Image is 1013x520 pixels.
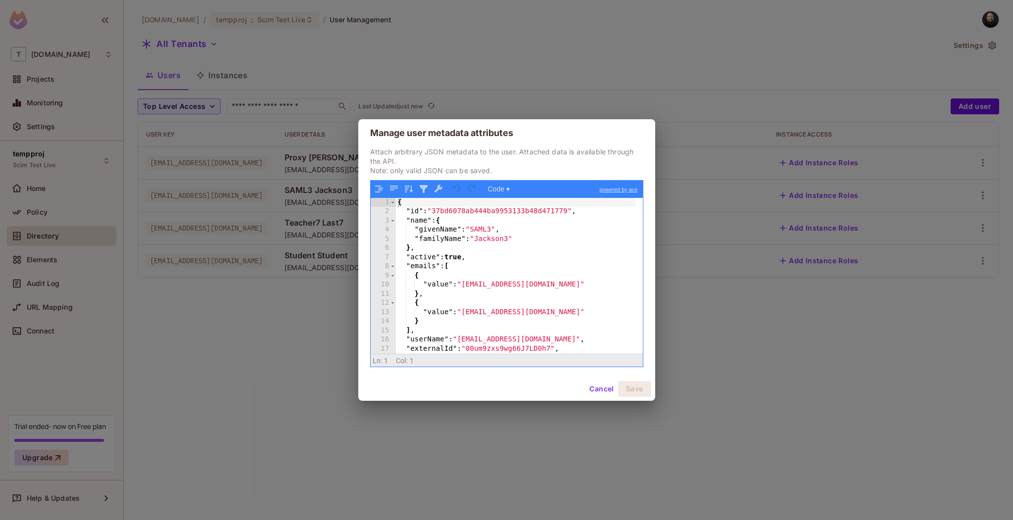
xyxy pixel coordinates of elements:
a: powered by ace [594,181,642,198]
div: 3 [371,216,396,226]
span: Ln: [373,357,382,365]
div: 5 [371,235,396,244]
div: 12 [371,298,396,308]
div: 2 [371,207,396,216]
button: Redo (Ctrl+Shift+Z) [466,183,479,195]
div: 6 [371,243,396,253]
button: Cancel [585,381,618,397]
button: Undo last action (Ctrl+Z) [451,183,464,195]
div: 15 [371,326,396,335]
button: Code ▾ [484,183,513,195]
button: Compact JSON data, remove all whitespaces (Ctrl+Shift+I) [387,183,400,195]
div: 17 [371,344,396,354]
div: 8 [371,262,396,271]
div: 13 [371,308,396,317]
button: Repair JSON: fix quotes and escape characters, remove comments and JSONP notation, turn JavaScrip... [432,183,445,195]
h2: Manage user metadata attributes [358,119,655,147]
button: Sort contents [402,183,415,195]
p: Attach arbitrary JSON metadata to the user. Attached data is available through the API. Note: onl... [370,147,643,175]
div: 11 [371,289,396,299]
div: 9 [371,271,396,281]
div: 14 [371,317,396,326]
span: 1 [384,357,388,365]
span: 1 [410,357,414,365]
div: 4 [371,225,396,235]
div: 7 [371,253,396,262]
div: 1 [371,198,396,207]
button: Save [618,381,651,397]
button: Format JSON data, with proper indentation and line feeds (Ctrl+I) [373,183,386,195]
div: 18 [371,353,396,363]
div: 10 [371,280,396,289]
button: Filter, sort, or transform contents [417,183,430,195]
div: 16 [371,335,396,344]
span: Col: [396,357,408,365]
